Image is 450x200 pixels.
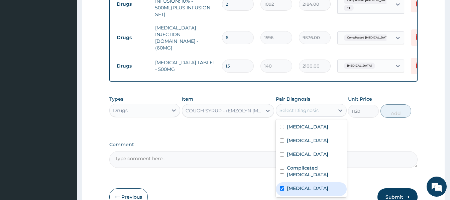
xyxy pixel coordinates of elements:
[3,131,127,154] textarea: Type your message and hit 'Enter'
[276,96,310,102] label: Pair Diagnosis
[287,185,328,192] label: [MEDICAL_DATA]
[287,137,328,144] label: [MEDICAL_DATA]
[35,37,112,46] div: Chat with us now
[186,107,262,114] div: COUGH SYRUP - (EMZOLYN [MEDICAL_DATA])
[344,34,393,41] span: Complicated [MEDICAL_DATA]
[109,142,417,147] label: Comment
[39,58,92,126] span: We're online!
[380,104,411,118] button: Add
[344,5,354,11] span: + 3
[152,21,219,55] td: [MEDICAL_DATA] INJECTION [DOMAIN_NAME] - (60MG)
[113,31,152,44] td: Drugs
[113,107,128,114] div: Drugs
[182,96,193,102] label: Item
[113,60,152,72] td: Drugs
[109,96,123,102] label: Types
[348,96,372,102] label: Unit Price
[287,151,328,158] label: [MEDICAL_DATA]
[287,165,343,178] label: Complicated [MEDICAL_DATA]
[287,123,328,130] label: [MEDICAL_DATA]
[110,3,126,19] div: Minimize live chat window
[279,107,319,114] div: Select Diagnosis
[12,33,27,50] img: d_794563401_company_1708531726252_794563401
[344,63,375,69] span: [MEDICAL_DATA]
[152,56,219,76] td: [MEDICAL_DATA] TABLET - 500MG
